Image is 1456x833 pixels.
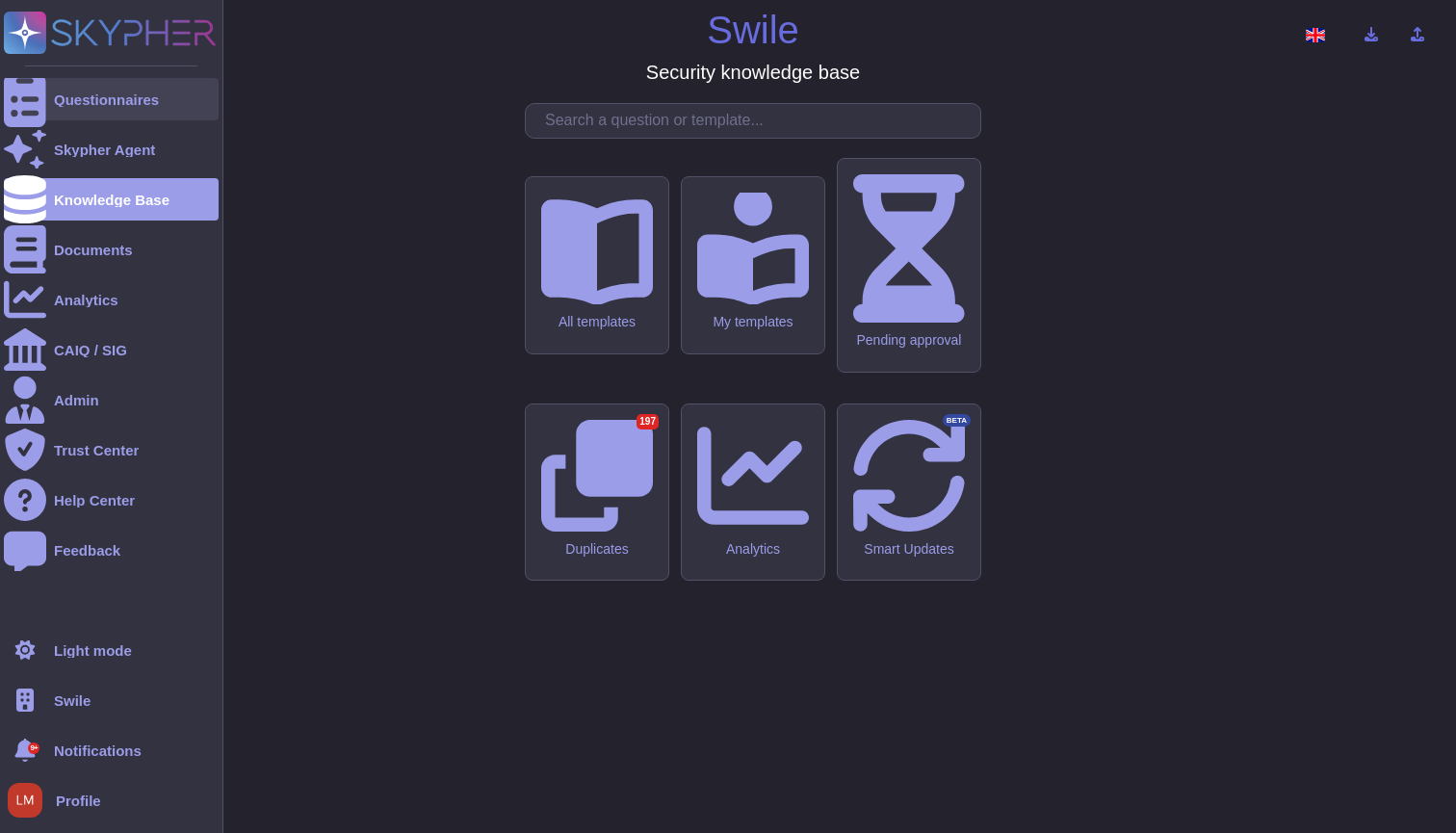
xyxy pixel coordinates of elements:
[54,243,133,257] div: Documents
[535,104,980,138] input: Search a question or template...
[54,193,169,207] div: Knowledge Base
[8,783,42,818] img: user
[54,343,127,357] div: CAIQ / SIG
[4,529,219,571] a: Feedback
[54,293,118,307] div: Analytics
[4,128,219,170] a: Skypher Agent
[28,742,39,754] div: 9+
[54,743,142,758] span: Notifications
[697,314,809,330] div: My templates
[4,228,219,271] a: Documents
[4,378,219,421] a: Admin
[853,541,965,558] div: Smart Updates
[646,61,860,84] h3: Security knowledge base
[4,779,56,821] button: user
[54,393,99,407] div: Admin
[1306,28,1325,42] img: en
[54,543,120,558] div: Feedback
[853,332,965,349] div: Pending approval
[54,143,155,157] div: Skypher Agent
[4,78,219,120] a: Questionnaires
[54,92,159,107] div: Questionnaires
[707,7,799,53] h1: Swile
[4,429,219,471] a: Trust Center
[637,414,659,430] div: 197
[54,443,139,457] div: Trust Center
[54,643,132,658] div: Light mode
[4,178,219,221] a: Knowledge Base
[54,693,91,708] span: Swile
[697,541,809,558] div: Analytics
[54,493,135,508] div: Help Center
[4,479,219,521] a: Help Center
[541,541,653,558] div: Duplicates
[56,794,101,808] span: Profile
[4,278,219,321] a: Analytics
[4,328,219,371] a: CAIQ / SIG
[541,314,653,330] div: All templates
[943,414,971,428] div: BETA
